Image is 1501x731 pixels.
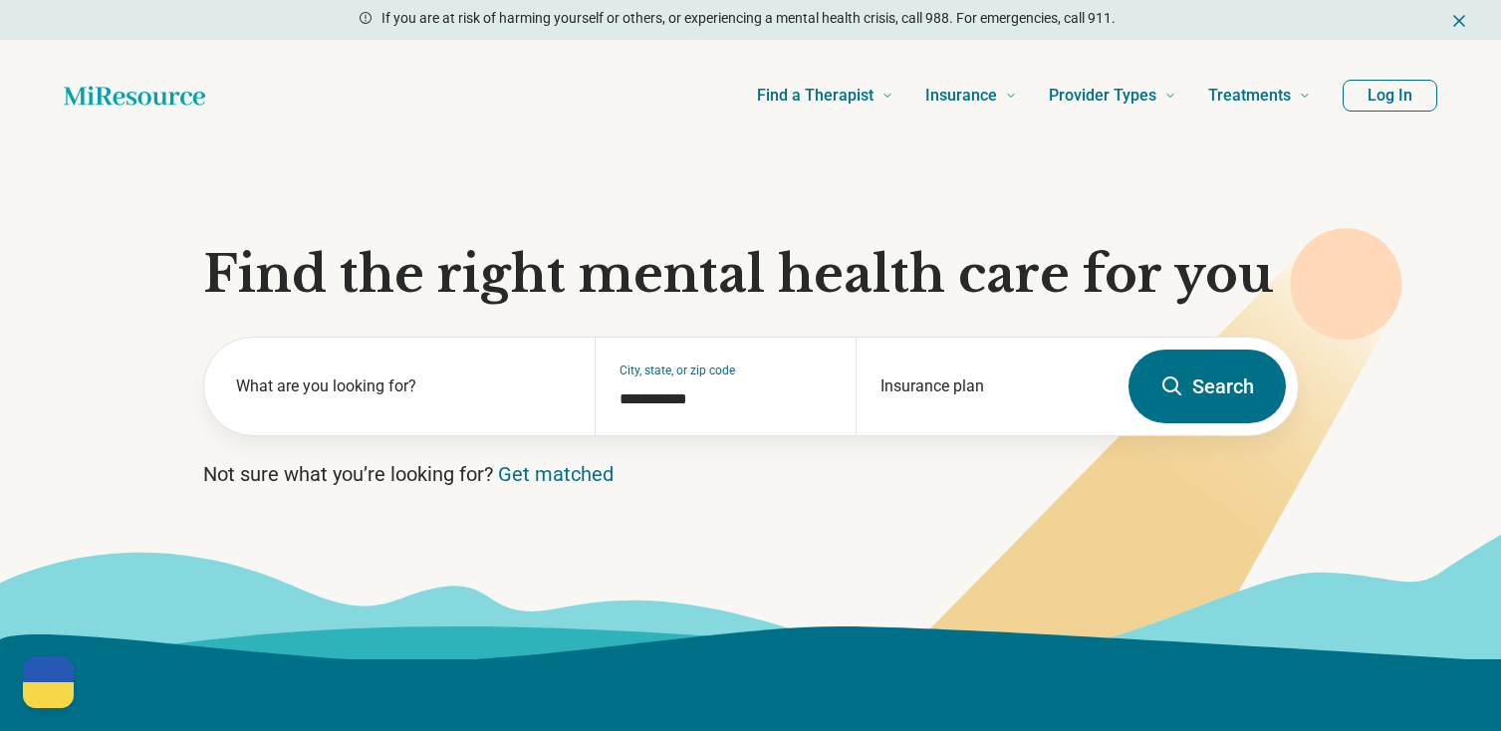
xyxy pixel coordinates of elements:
[203,460,1299,488] p: Not sure what you’re looking for?
[925,56,1017,135] a: Insurance
[1343,80,1437,112] button: Log In
[925,82,997,110] span: Insurance
[1208,56,1311,135] a: Treatments
[381,8,1116,29] p: If you are at risk of harming yourself or others, or experiencing a mental health crisis, call 98...
[1049,56,1176,135] a: Provider Types
[1208,82,1291,110] span: Treatments
[757,56,893,135] a: Find a Therapist
[64,76,205,116] a: Home page
[1049,82,1156,110] span: Provider Types
[757,82,874,110] span: Find a Therapist
[1449,8,1469,32] button: Dismiss
[236,374,572,398] label: What are you looking for?
[1128,350,1286,423] button: Search
[203,245,1299,305] h1: Find the right mental health care for you
[498,462,614,486] a: Get matched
